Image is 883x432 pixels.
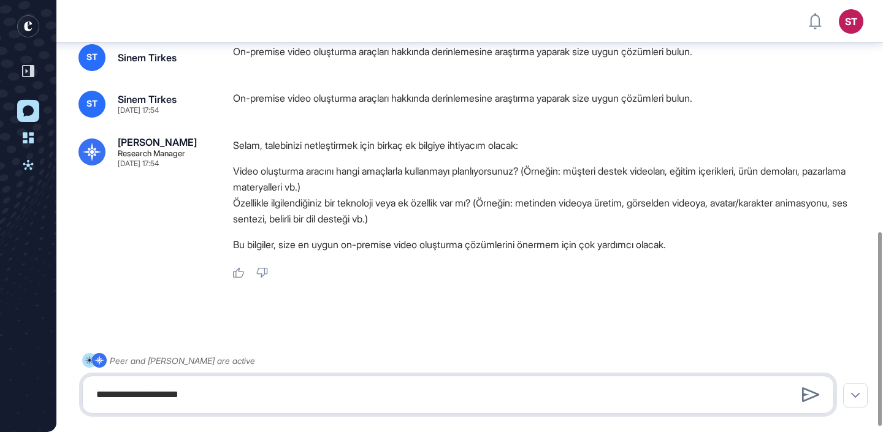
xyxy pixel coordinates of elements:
div: On-premise video oluşturma araçları hakkında derinlemesine araştırma yaparak size uygun çözümleri... [233,91,871,118]
div: [PERSON_NAME] [118,137,197,147]
div: Sinem Tirkes [118,94,177,104]
p: Bu bilgiler, size en uygun on-premise video oluşturma çözümlerini önermem için çok yardımcı olacak. [233,237,871,252]
div: On-premise video oluşturma araçları hakkında derinlemesine araştırma yaparak size uygun çözümleri... [233,44,871,71]
div: [DATE] 17:54 [118,107,159,114]
div: Sinem Tirkes [118,53,177,63]
li: Özellikle ilgilendiğiniz bir teknoloji veya ek özellik var mı? (Örneğin: metinden videoya üretim,... [233,195,871,227]
span: ST [86,99,97,108]
div: [DATE] 17:54 [118,160,159,167]
li: Video oluşturma aracını hangi amaçlarla kullanmayı planlıyorsunuz? (Örneğin: müşteri destek video... [233,163,871,195]
span: ST [86,52,97,62]
p: Selam, talebinizi netleştirmek için birkaç ek bilgiye ihtiyacım olacak: [233,137,871,153]
div: entrapeer-logo [17,15,39,37]
div: Research Manager [118,150,185,157]
div: Peer and [PERSON_NAME] are active [110,353,255,368]
button: ST [839,9,863,34]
